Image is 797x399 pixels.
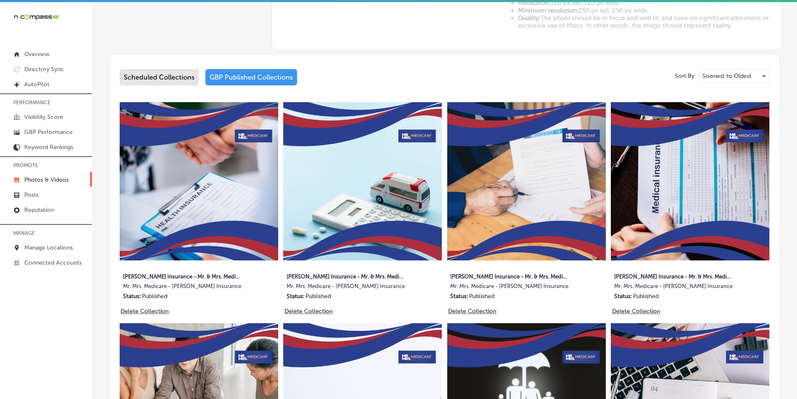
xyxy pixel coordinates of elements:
[447,102,606,261] img: Collection thumbnail
[675,72,694,80] p: Sort By
[24,206,54,214] p: Reputation
[24,66,64,73] p: Directory Sync
[24,176,69,183] p: Photos & Videos
[450,268,570,283] label: [PERSON_NAME] Insurance - Mr. & Mrs. Medicare
[614,283,734,293] label: Mr. Mrs. Medicare - [PERSON_NAME] Insurance
[614,293,632,300] p: Status:
[13,13,59,21] img: 660ab0bf-5cc7-4cb8-ba1c-48b5ae0f18e60NCTV_CLogo_TV_Black_-500x88.png
[24,191,38,198] p: Posts
[287,293,305,300] p: Status:
[120,69,199,85] div: Scheduled Collections
[287,268,406,283] label: [PERSON_NAME] Insurance - Mr. & Mrs. Medicare
[24,259,82,266] p: Connected Accounts
[469,293,495,300] p: Published
[448,308,495,315] p: Delete Collection
[284,308,332,315] p: Delete Collection
[305,293,331,300] p: Published
[205,69,297,85] div: GBP Published Collections
[614,268,734,283] label: [PERSON_NAME] Insurance - Mr. & Mrs. Medicare
[611,102,769,261] img: Collection thumbnail
[450,293,468,300] p: Status:
[123,293,141,300] p: Status:
[699,70,769,83] div: Soonest to Oldest
[24,129,73,136] p: GBP Performance
[24,51,49,58] p: Overview
[24,113,63,121] p: Visibility Score
[450,283,570,293] label: Mr. Mrs. Medicare - [PERSON_NAME] Insurance
[702,72,751,80] p: Soonest to Oldest
[123,283,243,293] label: Mr. Mrs. Medicare - [PERSON_NAME] Insurance
[24,144,73,151] p: Keyword Rankings
[612,308,659,315] p: Delete Collection
[24,244,73,251] p: Manage Locations
[120,102,278,261] img: Collection thumbnail
[283,102,442,261] img: Collection thumbnail
[120,308,168,315] p: Delete Collection
[24,81,49,88] p: AutoPilot
[142,293,167,300] p: Published
[287,283,406,293] label: Mr. Mrs. Medicare - [PERSON_NAME] Insurance
[633,293,659,300] p: Published
[123,268,243,283] label: [PERSON_NAME] Insurance - Mr. & Mrs. Medicare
